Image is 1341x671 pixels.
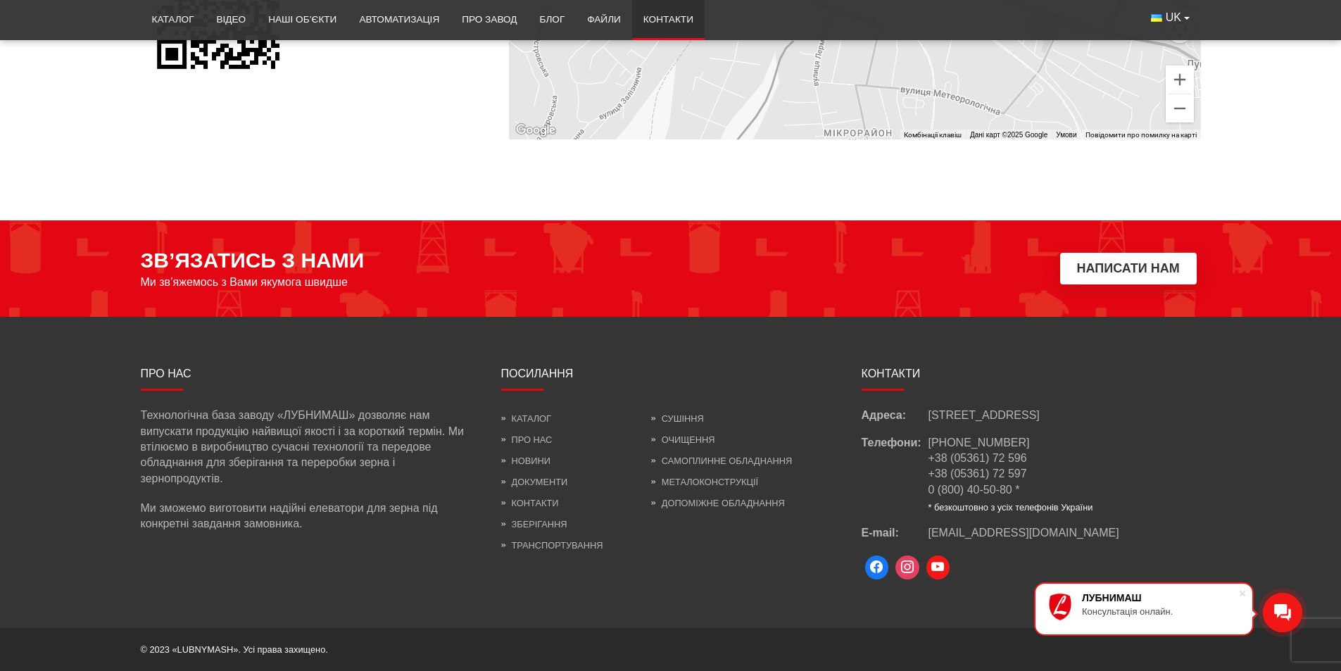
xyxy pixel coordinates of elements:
button: Комбінації клавіш [904,130,962,140]
a: +38 (05361) 72 597 [928,468,1027,479]
span: Про нас [141,368,191,380]
span: UK [1166,10,1181,25]
span: [EMAIL_ADDRESS][DOMAIN_NAME] [928,527,1119,539]
a: Відкрити цю область на Картах Google (відкриється нове вікно) [512,121,559,139]
a: Сушіння [651,413,704,424]
a: Контакти [501,498,559,508]
a: Металоконструкції [651,477,758,487]
p: Ми зможемо виготовити надійні елеватори для зерна під конкретні завдання замовника. [141,501,480,532]
a: [PHONE_NUMBER] [928,437,1030,449]
span: [STREET_ADDRESS] [928,408,1040,423]
button: Збільшити [1166,65,1194,94]
button: Написати нам [1060,253,1197,284]
a: Facebook [862,552,893,583]
img: Українська [1151,14,1162,22]
a: Каталог [501,413,551,424]
a: Блог [528,4,576,35]
a: Самоплинне обладнання [651,456,792,466]
span: Посилання [501,368,574,380]
span: E-mail: [862,525,928,541]
a: Відео [206,4,258,35]
a: Зберігання [501,519,567,529]
a: Документи [501,477,568,487]
a: Про нас [501,434,553,445]
p: Технологічна база заводу «ЛУБНИМАШ» дозволяє нам випускати продукцію найвищої якості і за коротки... [141,408,480,487]
a: Транспортування [501,540,603,551]
span: Контакти [862,368,921,380]
a: Новини [501,456,550,466]
a: Instagram [892,552,923,583]
a: Контакти [632,4,705,35]
a: Допоміжне обладнання [651,498,785,508]
a: Про завод [451,4,528,35]
span: Ми зв’яжемось з Вами якумога швидше [141,276,348,289]
a: Файли [576,4,632,35]
a: Умови [1056,131,1076,139]
button: UK [1140,4,1200,31]
li: * безкоштовно з усіх телефонів України [928,501,1093,514]
a: Очищення [651,434,715,445]
span: Телефони: [862,435,928,514]
a: Наші об’єкти [257,4,348,35]
span: ЗВ’ЯЗАТИСЬ З НАМИ [141,249,365,272]
a: +38 (05361) 72 596 [928,452,1027,464]
a: 0 (800) 40-50-80 * [928,484,1020,496]
a: Повідомити про помилку на карті [1085,131,1197,139]
img: Google [512,121,559,139]
button: Зменшити [1166,94,1194,123]
a: Каталог [141,4,206,35]
span: Адреса: [862,408,928,423]
a: Автоматизація [348,4,451,35]
div: ЛУБНИМАШ [1082,592,1238,603]
span: © 2023 «LUBNYMASH». Усі права захищено. [141,644,328,655]
div: Консультація онлайн. [1082,606,1238,617]
a: Youtube [923,552,954,583]
span: Дані карт ©2025 Google [970,131,1047,139]
a: [EMAIL_ADDRESS][DOMAIN_NAME] [928,525,1119,541]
